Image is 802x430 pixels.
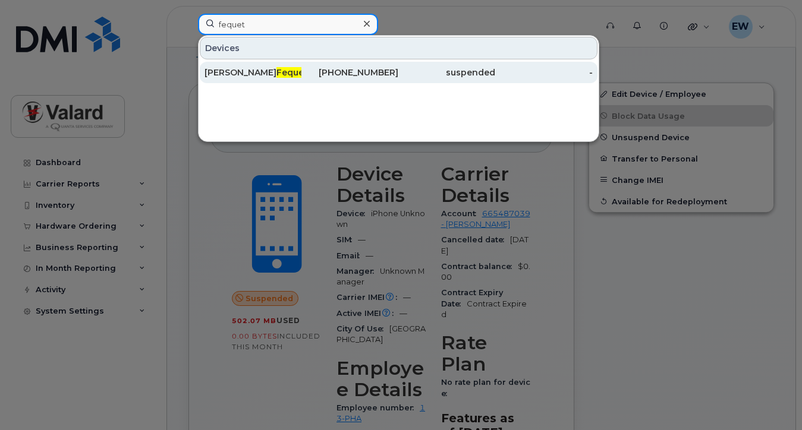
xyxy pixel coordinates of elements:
div: [PHONE_NUMBER] [301,67,398,78]
input: Find something... [198,14,378,35]
span: Fequet [276,67,307,78]
div: - [495,67,592,78]
div: Devices [200,37,597,59]
div: [PERSON_NAME] [205,67,301,78]
a: [PERSON_NAME]Fequet[PHONE_NUMBER]suspended- [200,62,597,83]
div: suspended [398,67,495,78]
